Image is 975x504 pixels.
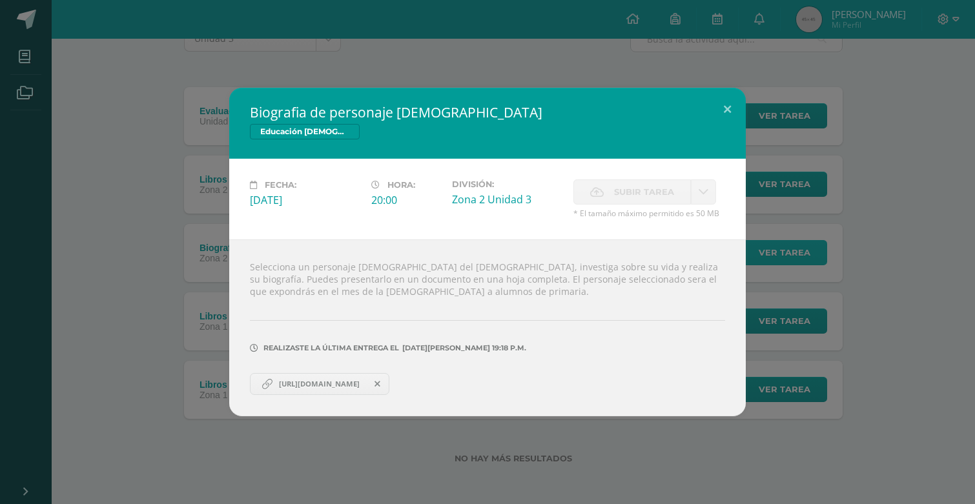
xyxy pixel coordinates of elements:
[250,103,725,121] h2: Biografia de personaje [DEMOGRAPHIC_DATA]
[367,377,389,391] span: Remover entrega
[263,343,399,352] span: Realizaste la última entrega el
[229,239,746,416] div: Selecciona un personaje [DEMOGRAPHIC_DATA] del [DEMOGRAPHIC_DATA], investiga sobre su vida y real...
[452,179,563,189] label: División:
[250,124,360,139] span: Educación [DEMOGRAPHIC_DATA][PERSON_NAME] IV
[452,192,563,207] div: Zona 2 Unidad 3
[250,373,389,395] a: [URL][DOMAIN_NAME]
[399,348,526,348] span: [DATE][PERSON_NAME] 19:18 p.m.
[691,179,716,205] a: La fecha de entrega ha expirado
[573,179,691,205] label: La fecha de entrega ha expirado
[573,208,725,219] span: * El tamaño máximo permitido es 50 MB
[272,379,366,389] span: [URL][DOMAIN_NAME]
[614,180,674,204] span: Subir tarea
[709,88,746,132] button: Close (Esc)
[371,193,442,207] div: 20:00
[265,180,296,190] span: Fecha:
[250,193,361,207] div: [DATE]
[387,180,415,190] span: Hora:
